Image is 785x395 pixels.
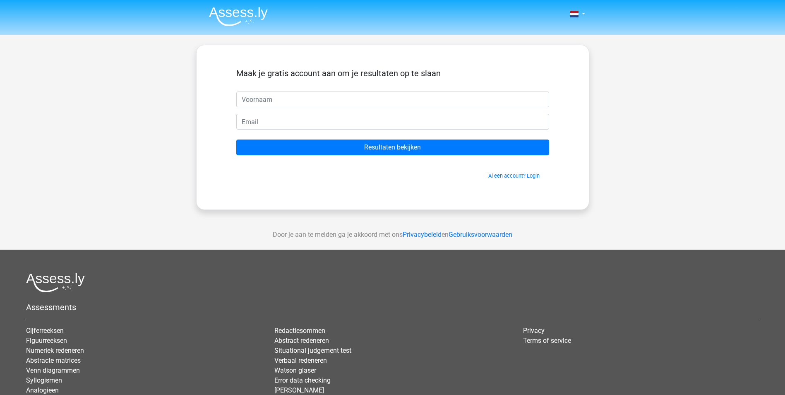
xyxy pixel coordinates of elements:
[523,327,545,335] a: Privacy
[488,173,540,179] a: Al een account? Login
[236,140,549,155] input: Resultaten bekijken
[274,327,325,335] a: Redactiesommen
[236,114,549,130] input: Email
[523,337,571,344] a: Terms of service
[26,347,84,354] a: Numeriek redeneren
[236,68,549,78] h5: Maak je gratis account aan om je resultaten op te slaan
[403,231,442,238] a: Privacybeleid
[26,386,59,394] a: Analogieen
[26,366,80,374] a: Venn diagrammen
[449,231,512,238] a: Gebruiksvoorwaarden
[274,347,351,354] a: Situational judgement test
[26,327,64,335] a: Cijferreeksen
[26,356,81,364] a: Abstracte matrices
[274,386,324,394] a: [PERSON_NAME]
[274,337,329,344] a: Abstract redeneren
[26,337,67,344] a: Figuurreeksen
[26,273,85,292] img: Assessly logo
[274,376,331,384] a: Error data checking
[209,7,268,26] img: Assessly
[26,376,62,384] a: Syllogismen
[26,302,759,312] h5: Assessments
[236,92,549,107] input: Voornaam
[274,366,316,374] a: Watson glaser
[274,356,327,364] a: Verbaal redeneren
